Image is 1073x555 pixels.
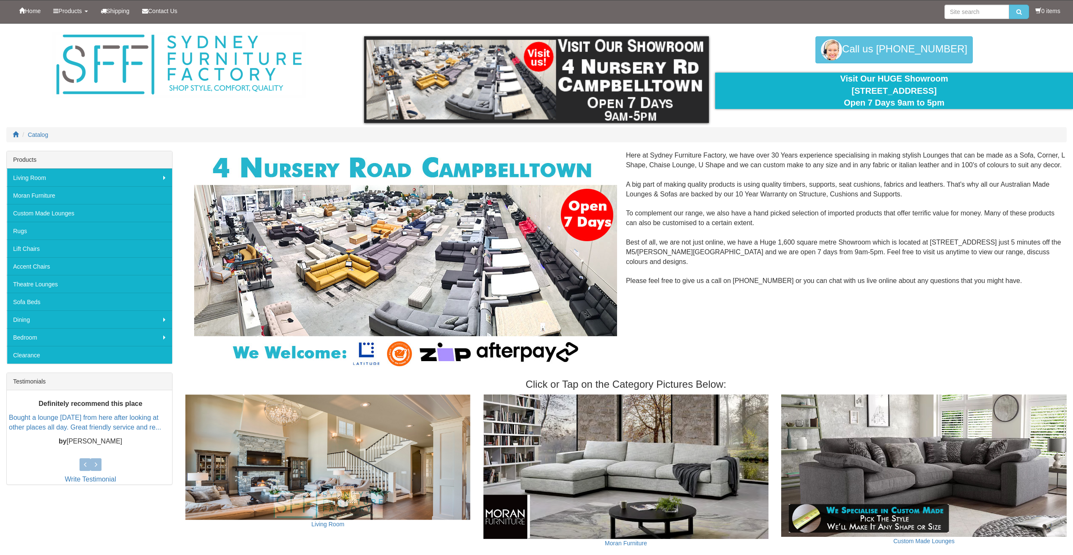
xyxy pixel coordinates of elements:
[7,222,172,239] a: Rugs
[25,8,41,14] span: Home
[52,32,306,98] img: Sydney Furniture Factory
[781,394,1067,537] img: Custom Made Lounges
[185,394,471,520] img: Living Room
[7,204,172,222] a: Custom Made Lounges
[9,437,172,446] p: [PERSON_NAME]
[483,394,769,539] img: Moran Furniture
[7,373,172,390] div: Testimonials
[47,0,94,22] a: Products
[7,239,172,257] a: Lift Chairs
[7,293,172,310] a: Sofa Beds
[7,310,172,328] a: Dining
[7,169,172,186] a: Living Room
[7,328,172,346] a: Bedroom
[13,0,47,22] a: Home
[58,8,82,14] span: Products
[185,151,1067,296] div: Here at Sydney Furniture Factory, we have over 30 Years experience specialising in making stylish...
[7,186,172,204] a: Moran Furniture
[194,151,617,370] img: Corner Modular Lounges
[94,0,136,22] a: Shipping
[311,521,344,528] a: Living Room
[1035,7,1060,15] li: 0 items
[28,131,48,138] a: Catalog
[65,476,116,483] a: Write Testimonial
[9,414,161,431] a: Bought a lounge [DATE] from here after looking at other places all day. Great friendly service an...
[605,540,647,547] a: Moran Furniture
[893,538,955,544] a: Custom Made Lounges
[38,400,142,407] b: Definitely recommend this place
[148,8,177,14] span: Contact Us
[722,73,1067,109] div: Visit Our HUGE Showroom [STREET_ADDRESS] Open 7 Days 9am to 5pm
[7,346,172,364] a: Clearance
[364,36,709,123] img: showroom.gif
[59,438,67,445] b: by
[944,5,1009,19] input: Site search
[7,151,172,169] div: Products
[107,8,130,14] span: Shipping
[185,379,1067,390] h3: Click or Tap on the Category Pictures Below:
[7,257,172,275] a: Accent Chairs
[136,0,184,22] a: Contact Us
[7,275,172,293] a: Theatre Lounges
